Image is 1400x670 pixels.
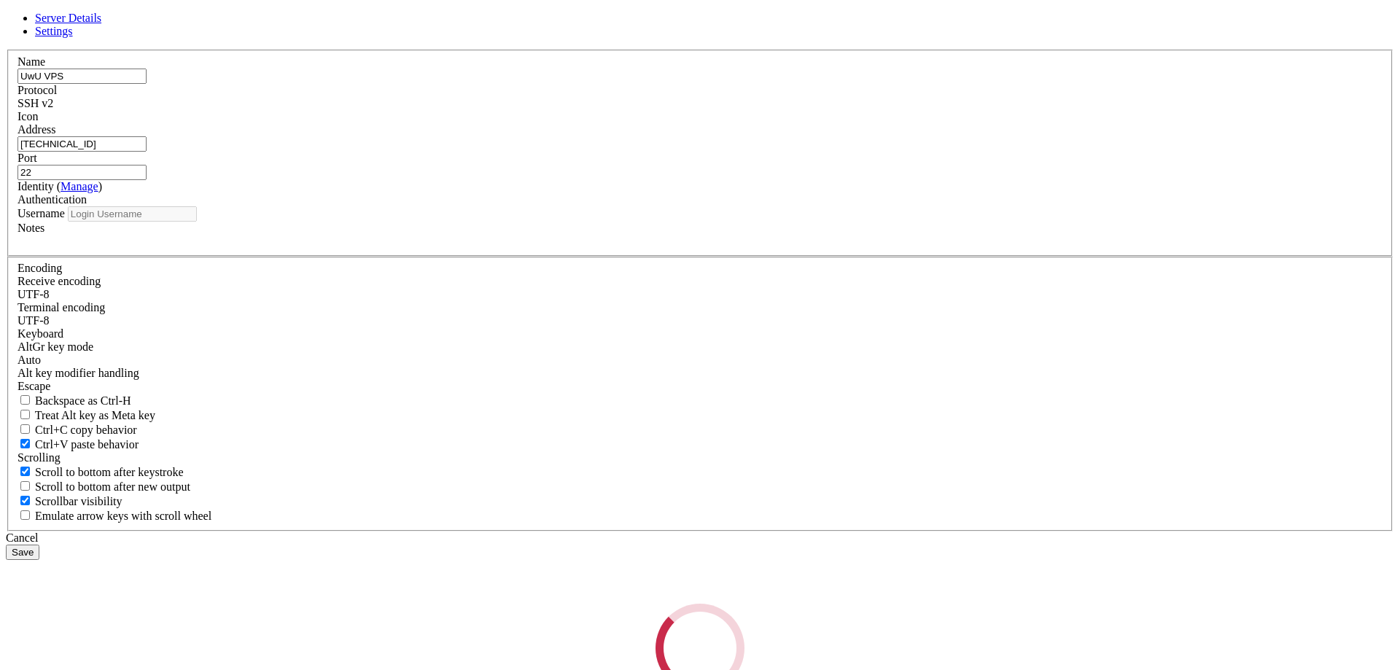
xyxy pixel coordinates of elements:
[17,97,1382,110] div: SSH v2
[35,25,73,37] a: Settings
[17,367,139,379] label: Controls how the Alt key is handled. Escape: Send an ESC prefix. 8-Bit: Add 128 to the typed char...
[17,510,211,522] label: When using the alternative screen buffer, and DECCKM (Application Cursor Keys) is active, mouse w...
[17,165,147,180] input: Port Number
[17,314,50,327] span: UTF-8
[17,394,131,407] label: If true, the backspace should send BS ('\x08', aka ^H). Otherwise the backspace key should send '...
[35,409,155,421] span: Treat Alt key as Meta key
[17,451,61,464] label: Scrolling
[17,207,65,219] label: Username
[20,395,30,405] input: Backspace as Ctrl-H
[17,409,155,421] label: Whether the Alt key acts as a Meta key or as a distinct Alt key.
[35,438,139,451] span: Ctrl+V paste behavior
[17,354,41,366] span: Auto
[20,410,30,419] input: Treat Alt key as Meta key
[17,495,122,507] label: The vertical scrollbar mode.
[17,301,105,313] label: The default terminal encoding. ISO-2022 enables character map translations (like graphics maps). ...
[17,69,147,84] input: Server Name
[17,354,1382,367] div: Auto
[57,180,102,192] span: ( )
[17,193,87,206] label: Authentication
[35,466,184,478] span: Scroll to bottom after keystroke
[17,288,50,300] span: UTF-8
[17,55,45,68] label: Name
[17,97,53,109] span: SSH v2
[17,180,102,192] label: Identity
[17,438,139,451] label: Ctrl+V pastes if true, sends ^V to host if false. Ctrl+Shift+V sends ^V to host if true, pastes i...
[17,480,190,493] label: Scroll to bottom after new output.
[17,275,101,287] label: Set the expected encoding for data received from the host. If the encodings do not match, visual ...
[20,481,30,491] input: Scroll to bottom after new output
[17,314,1382,327] div: UTF-8
[35,480,190,493] span: Scroll to bottom after new output
[35,394,131,407] span: Backspace as Ctrl-H
[6,531,1394,545] div: Cancel
[17,84,57,96] label: Protocol
[20,439,30,448] input: Ctrl+V paste behavior
[17,340,93,353] label: Set the expected encoding for data received from the host. If the encodings do not match, visual ...
[6,545,39,560] button: Save
[20,510,30,520] input: Emulate arrow keys with scroll wheel
[17,466,184,478] label: Whether to scroll to the bottom on any keystroke.
[17,152,37,164] label: Port
[17,380,1382,393] div: Escape
[17,110,38,122] label: Icon
[17,380,50,392] span: Escape
[61,180,98,192] a: Manage
[17,123,55,136] label: Address
[17,136,147,152] input: Host Name or IP
[17,222,44,234] label: Notes
[17,424,137,436] label: Ctrl-C copies if true, send ^C to host if false. Ctrl-Shift-C sends ^C to host if true, copies if...
[35,424,137,436] span: Ctrl+C copy behavior
[6,6,1210,18] x-row: Connecting [TECHNICAL_ID]...
[6,18,12,31] div: (0, 1)
[20,496,30,505] input: Scrollbar visibility
[20,424,30,434] input: Ctrl+C copy behavior
[17,262,62,274] label: Encoding
[68,206,197,222] input: Login Username
[35,12,101,24] a: Server Details
[35,495,122,507] span: Scrollbar visibility
[35,510,211,522] span: Emulate arrow keys with scroll wheel
[20,467,30,476] input: Scroll to bottom after keystroke
[17,327,63,340] label: Keyboard
[17,288,1382,301] div: UTF-8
